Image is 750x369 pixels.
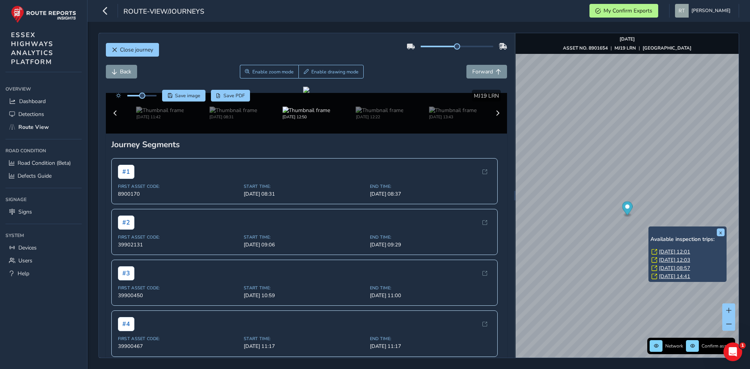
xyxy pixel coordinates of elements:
[244,241,365,248] span: [DATE] 09:06
[244,343,365,350] span: [DATE] 11:17
[311,69,359,75] span: Enable drawing mode
[429,114,477,120] div: [DATE] 13:43
[18,172,52,180] span: Defects Guide
[282,107,330,114] img: Thumbnail frame
[614,45,636,51] strong: MJ19 LRN
[118,343,239,350] span: 39900467
[620,36,635,42] strong: [DATE]
[5,169,82,182] a: Defects Guide
[5,230,82,241] div: System
[18,244,37,251] span: Devices
[5,108,82,121] a: Detections
[252,69,294,75] span: Enable zoom mode
[659,257,690,264] a: [DATE] 12:03
[244,285,365,291] span: Start Time:
[356,114,404,120] div: [DATE] 12:22
[5,194,82,205] div: Signage
[370,191,491,198] span: [DATE] 08:37
[162,90,205,102] button: Save
[118,191,239,198] span: 8900170
[589,4,658,18] button: My Confirm Exports
[474,92,499,100] span: MJ19 LRN
[429,107,477,114] img: Thumbnail frame
[370,285,491,291] span: End Time:
[18,123,49,131] span: Route View
[118,165,134,179] span: # 1
[659,273,690,280] a: [DATE] 14:41
[5,95,82,108] a: Dashboard
[5,267,82,280] a: Help
[5,205,82,218] a: Signs
[19,98,46,105] span: Dashboard
[118,292,239,299] span: 39900450
[675,4,689,18] img: diamond-layout
[244,191,365,198] span: [DATE] 08:31
[118,234,239,240] span: First Asset Code:
[118,184,239,189] span: First Asset Code:
[356,107,404,114] img: Thumbnail frame
[11,30,54,66] span: ESSEX HIGHWAYS ANALYTICS PLATFORM
[123,7,204,18] span: route-view/journeys
[244,336,365,342] span: Start Time:
[5,83,82,95] div: Overview
[106,65,137,78] button: Back
[211,90,250,102] button: PDF
[702,343,733,349] span: Confirm assets
[118,241,239,248] span: 39902131
[717,228,725,236] button: x
[11,5,76,23] img: rr logo
[5,145,82,157] div: Road Condition
[5,254,82,267] a: Users
[120,68,131,75] span: Back
[650,236,725,243] h6: Available inspection trips:
[675,4,733,18] button: [PERSON_NAME]
[106,43,159,57] button: Close journey
[5,157,82,169] a: Road Condition (Beta)
[209,114,257,120] div: [DATE] 08:31
[136,114,184,120] div: [DATE] 11:42
[244,184,365,189] span: Start Time:
[136,107,184,114] img: Thumbnail frame
[118,317,134,331] span: # 4
[175,93,200,99] span: Save image
[118,216,134,230] span: # 2
[563,45,608,51] strong: ASSET NO. 8901654
[723,342,742,361] iframe: Intercom live chat
[18,257,32,264] span: Users
[244,292,365,299] span: [DATE] 10:59
[18,270,29,277] span: Help
[643,45,691,51] strong: [GEOGRAPHIC_DATA]
[298,65,364,78] button: Draw
[472,68,493,75] span: Forward
[659,265,690,272] a: [DATE] 08:57
[370,336,491,342] span: End Time:
[659,248,690,255] a: [DATE] 12:01
[209,107,257,114] img: Thumbnail frame
[466,65,507,78] button: Forward
[370,292,491,299] span: [DATE] 11:00
[5,241,82,254] a: Devices
[604,7,652,14] span: My Confirm Exports
[370,343,491,350] span: [DATE] 11:17
[118,336,239,342] span: First Asset Code:
[370,234,491,240] span: End Time:
[563,45,691,51] div: | |
[370,241,491,248] span: [DATE] 09:29
[111,139,502,150] div: Journey Segments
[622,201,632,217] div: Map marker
[18,208,32,216] span: Signs
[240,65,299,78] button: Zoom
[118,285,239,291] span: First Asset Code:
[739,342,746,349] span: 1
[5,121,82,134] a: Route View
[18,111,44,118] span: Detections
[665,343,683,349] span: Network
[120,46,153,53] span: Close journey
[223,93,245,99] span: Save PDF
[370,184,491,189] span: End Time:
[282,114,330,120] div: [DATE] 12:50
[244,234,365,240] span: Start Time:
[18,159,71,167] span: Road Condition (Beta)
[691,4,730,18] span: [PERSON_NAME]
[118,266,134,280] span: # 3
